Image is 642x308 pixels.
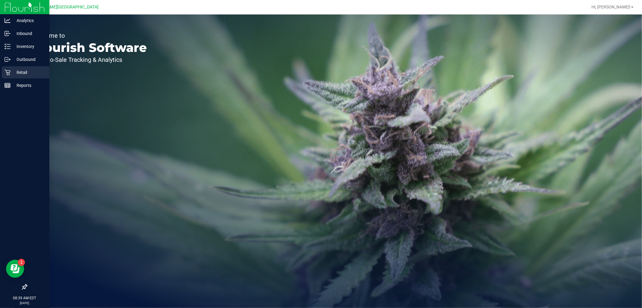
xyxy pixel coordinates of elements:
[3,301,47,305] p: [DATE]
[3,295,47,301] p: 08:39 AM EDT
[5,17,11,24] inline-svg: Analytics
[33,33,147,39] p: Welcome to
[11,56,47,63] p: Outbound
[11,82,47,89] p: Reports
[11,43,47,50] p: Inventory
[18,259,25,266] iframe: Resource center unread badge
[5,43,11,49] inline-svg: Inventory
[24,5,99,10] span: [PERSON_NAME][GEOGRAPHIC_DATA]
[591,5,631,9] span: Hi, [PERSON_NAME]!
[5,30,11,37] inline-svg: Inbound
[11,17,47,24] p: Analytics
[5,69,11,75] inline-svg: Retail
[11,30,47,37] p: Inbound
[33,57,147,63] p: Seed-to-Sale Tracking & Analytics
[33,42,147,54] p: Flourish Software
[5,56,11,62] inline-svg: Outbound
[6,260,24,278] iframe: Resource center
[11,69,47,76] p: Retail
[5,82,11,88] inline-svg: Reports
